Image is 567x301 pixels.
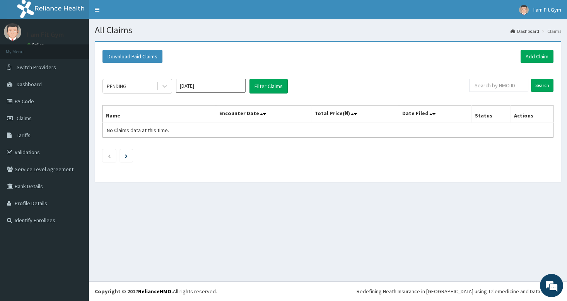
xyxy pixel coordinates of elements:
[17,132,31,139] span: Tariffs
[4,23,21,41] img: User Image
[108,152,111,159] a: Previous page
[17,81,42,88] span: Dashboard
[176,79,246,93] input: Select Month and Year
[540,28,561,34] li: Claims
[27,42,46,48] a: Online
[17,64,56,71] span: Switch Providers
[102,50,162,63] button: Download Paid Claims
[125,152,128,159] a: Next page
[533,6,561,13] span: I am Fit Gym
[89,281,567,301] footer: All rights reserved.
[107,127,169,134] span: No Claims data at this time.
[17,115,32,122] span: Claims
[531,79,553,92] input: Search
[95,25,561,35] h1: All Claims
[472,105,511,123] th: Status
[470,79,528,92] input: Search by HMO ID
[511,105,553,123] th: Actions
[511,28,539,34] a: Dashboard
[249,79,288,94] button: Filter Claims
[357,287,561,295] div: Redefining Heath Insurance in [GEOGRAPHIC_DATA] using Telemedicine and Data Science!
[95,288,173,295] strong: Copyright © 2017 .
[103,105,216,123] th: Name
[521,50,553,63] a: Add Claim
[519,5,529,15] img: User Image
[311,105,399,123] th: Total Price(₦)
[216,105,311,123] th: Encounter Date
[138,288,171,295] a: RelianceHMO
[107,82,126,90] div: PENDING
[399,105,472,123] th: Date Filed
[27,31,64,38] p: I am Fit Gym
